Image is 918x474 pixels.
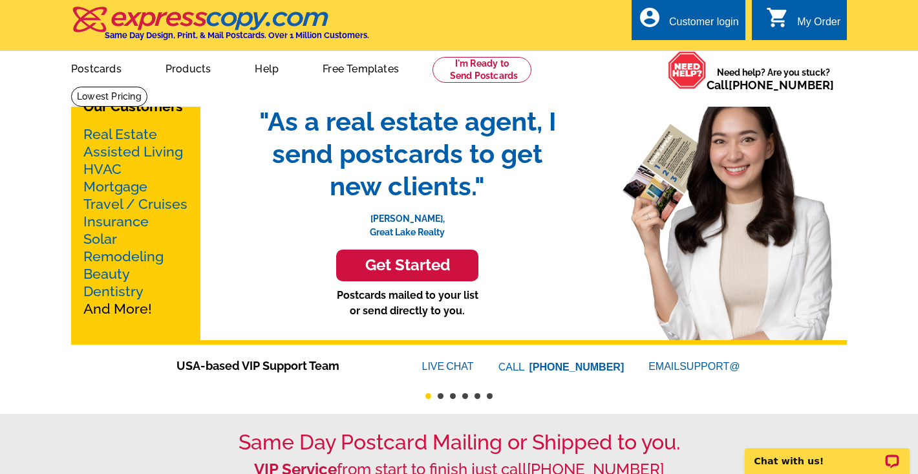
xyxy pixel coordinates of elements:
[638,6,661,29] i: account_circle
[352,256,462,275] h3: Get Started
[736,433,918,474] iframe: LiveChat chat widget
[71,430,847,455] h1: Same Day Postcard Mailing or Shipped to you.
[83,248,164,264] a: Remodeling
[766,14,840,30] a: shopping_cart My Order
[246,288,569,319] p: Postcards mailed to your list or send directly to you.
[145,52,232,83] a: Products
[302,52,420,83] a: Free Templates
[475,393,480,399] button: 5 of 6
[246,202,569,239] p: [PERSON_NAME], Great Lake Realty
[83,196,187,212] a: Travel / Cruises
[83,161,122,177] a: HVAC
[83,178,147,195] a: Mortgage
[83,213,149,230] a: Insurance
[234,52,299,83] a: Help
[707,78,834,92] span: Call
[766,6,789,29] i: shopping_cart
[638,14,739,30] a: account_circle Customer login
[729,78,834,92] a: [PHONE_NUMBER]
[83,266,130,282] a: Beauty
[422,359,447,374] font: LIVE
[498,360,526,375] font: CALL
[246,105,569,202] span: "As a real estate agent, I send postcards to get new clients."
[176,357,383,374] span: USA-based VIP Support Team
[462,393,468,399] button: 4 of 6
[83,231,117,247] a: Solar
[50,52,142,83] a: Postcards
[668,51,707,89] img: help
[679,359,742,374] font: SUPPORT@
[669,16,739,34] div: Customer login
[707,66,840,92] span: Need help? Are you stuck?
[450,393,456,399] button: 3 of 6
[425,393,431,399] button: 1 of 6
[422,361,474,372] a: LIVECHAT
[105,30,369,40] h4: Same Day Design, Print, & Mail Postcards. Over 1 Million Customers.
[529,361,624,372] a: [PHONE_NUMBER]
[83,126,157,142] a: Real Estate
[797,16,840,34] div: My Order
[246,250,569,281] a: Get Started
[83,125,188,318] p: And More!
[438,393,443,399] button: 2 of 6
[83,283,144,299] a: Dentistry
[487,393,493,399] button: 6 of 6
[648,361,742,372] a: EMAILSUPPORT@
[71,16,369,40] a: Same Day Design, Print, & Mail Postcards. Over 1 Million Customers.
[83,144,183,160] a: Assisted Living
